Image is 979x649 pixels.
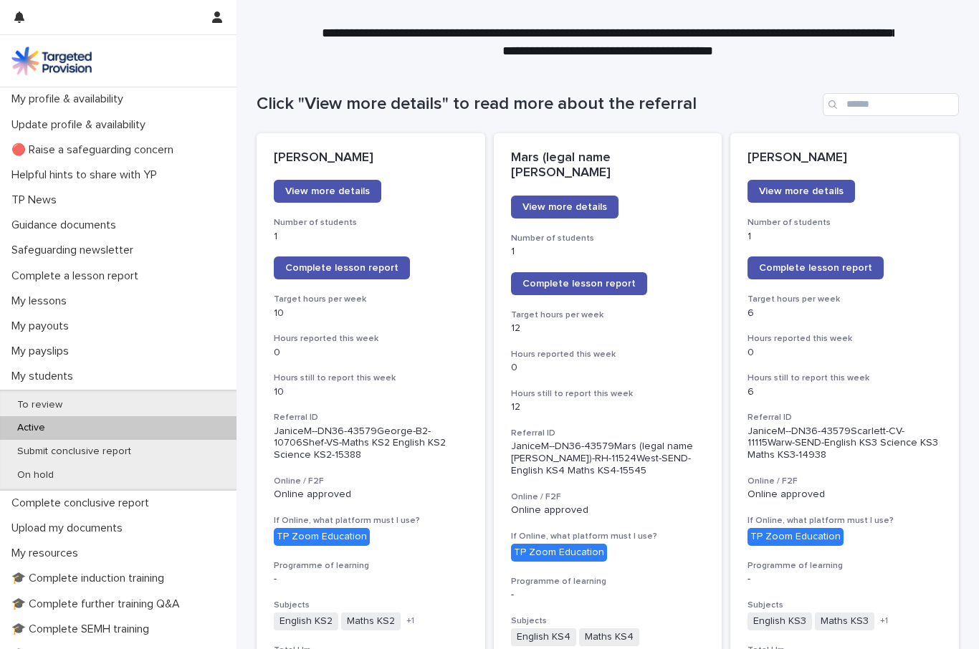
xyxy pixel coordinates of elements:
a: View more details [748,180,855,203]
p: Online approved [748,489,942,501]
h3: Target hours per week [274,294,468,305]
a: Complete lesson report [511,272,647,295]
span: View more details [522,202,607,212]
h3: Number of students [511,233,705,244]
h3: Programme of learning [274,560,468,572]
span: English KS4 [511,628,576,646]
p: 🎓 Complete induction training [6,572,176,585]
h3: Hours reported this week [274,333,468,345]
h3: Referral ID [748,412,942,423]
p: [PERSON_NAME] [748,150,942,166]
p: 🎓 Complete SEMH training [6,622,161,636]
p: - [274,573,468,585]
p: My profile & availability [6,92,135,106]
h3: Number of students [748,217,942,229]
p: Online approved [511,504,705,516]
p: My students [6,370,85,383]
p: Safeguarding newsletter [6,244,145,257]
p: 10 [274,386,468,398]
p: 6 [748,307,942,319]
h3: Online / F2F [511,491,705,503]
p: - [748,573,942,585]
h3: Programme of learning [511,576,705,587]
h3: Subjects [274,600,468,611]
p: On hold [6,469,65,481]
p: JaniceM--DN36-43579George-B2-10706Shef-VS-Maths KS2 English KS2 Science KS2-15388 [274,426,468,461]
p: 12 [511,401,705,413]
p: [PERSON_NAME] [274,150,468,166]
p: Complete a lesson report [6,269,150,283]
h3: Referral ID [511,428,705,439]
h3: Hours still to report this week [511,388,705,400]
h3: Target hours per week [748,294,942,305]
div: TP Zoom Education [748,528,844,546]
p: My lessons [6,294,78,308]
p: Submit conclusive report [6,446,143,458]
h3: If Online, what platform must I use? [274,515,468,527]
p: Mars (legal name [PERSON_NAME] [511,150,705,181]
h3: If Online, what platform must I use? [748,515,942,527]
span: View more details [285,186,370,196]
p: 0 [274,347,468,359]
p: Complete conclusive report [6,496,161,510]
p: My resources [6,547,90,560]
p: 12 [511,322,705,335]
p: Upload my documents [6,521,134,535]
span: English KS3 [748,612,812,630]
div: TP Zoom Education [274,528,370,546]
p: 6 [748,386,942,398]
p: TP News [6,193,68,207]
p: 0 [748,347,942,359]
span: Maths KS4 [579,628,639,646]
p: 🔴 Raise a safeguarding concern [6,143,185,157]
span: English KS2 [274,612,338,630]
span: Maths KS3 [815,612,874,630]
p: 0 [511,362,705,374]
h3: Number of students [274,217,468,229]
span: + 1 [880,617,888,625]
p: 1 [511,246,705,258]
h3: Referral ID [274,412,468,423]
p: 🎓 Complete further training Q&A [6,597,191,611]
p: 10 [274,307,468,319]
h3: Hours still to report this week [748,372,942,384]
div: TP Zoom Education [511,544,607,562]
p: Guidance documents [6,218,128,232]
h3: Subjects [748,600,942,611]
a: View more details [511,196,619,218]
h3: Online / F2F [274,476,468,487]
h3: Subjects [511,615,705,627]
p: JaniceM--DN36-43579Scarlett-CV-11115Warw-SEND-English KS3 Science KS3 Maths KS3-14938 [748,426,942,461]
span: Complete lesson report [285,263,398,273]
p: My payslips [6,345,80,358]
img: M5nRWzHhSzIhMunXDL62 [11,47,92,75]
h3: Hours reported this week [748,333,942,345]
h3: Hours still to report this week [274,372,468,384]
a: View more details [274,180,381,203]
p: Online approved [274,489,468,501]
a: Complete lesson report [748,256,884,279]
span: Maths KS2 [341,612,401,630]
h3: If Online, what platform must I use? [511,531,705,542]
p: Helpful hints to share with YP [6,168,168,182]
p: - [511,589,705,601]
a: Complete lesson report [274,256,410,279]
p: Active [6,422,57,434]
span: Complete lesson report [522,279,636,289]
input: Search [823,93,959,116]
p: Update profile & availability [6,118,157,132]
span: Complete lesson report [759,263,872,273]
p: 1 [274,231,468,243]
p: 1 [748,231,942,243]
p: To review [6,399,74,411]
p: My payouts [6,319,80,333]
h3: Online / F2F [748,476,942,487]
span: + 1 [406,617,414,625]
h3: Programme of learning [748,560,942,572]
h3: Hours reported this week [511,349,705,360]
p: JaniceM--DN36-43579Mars (legal name [PERSON_NAME])-RH-11524West-SEND-English KS4 Maths KS4-15545 [511,441,705,476]
span: View more details [759,186,844,196]
h3: Target hours per week [511,309,705,321]
h1: Click "View more details" to read more about the referral [257,94,817,115]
